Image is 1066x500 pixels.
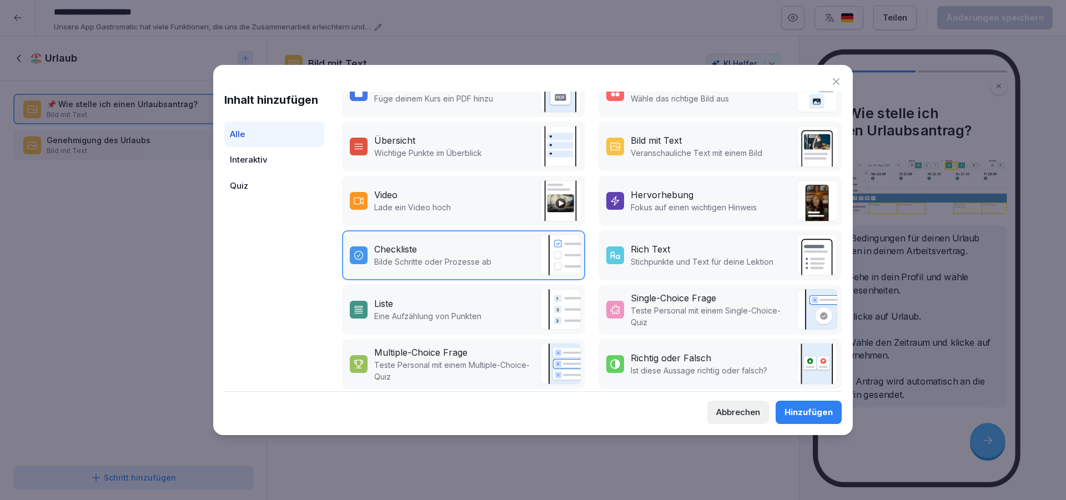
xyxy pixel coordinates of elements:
[796,235,837,276] img: richtext.svg
[796,289,837,330] img: single_choice_quiz.svg
[631,243,670,256] div: Rich Text
[540,235,581,276] img: checklist.svg
[374,346,467,359] div: Multiple-Choice Frage
[224,147,324,173] div: Interaktiv
[374,297,393,310] div: Liste
[631,365,767,376] p: Ist diese Aussage richtig oder falsch?
[631,291,716,305] div: Single-Choice Frage
[716,406,760,418] div: Abbrechen
[540,126,581,167] img: overview.svg
[631,305,791,328] p: Teste Personal mit einem Single-Choice-Quiz
[796,344,837,385] img: true_false.svg
[540,180,581,221] img: video.png
[540,344,581,385] img: quiz.svg
[776,401,842,424] button: Hinzufügen
[796,72,837,113] img: image_quiz.svg
[540,72,581,113] img: pdf_embed.svg
[374,359,534,382] p: Teste Personal mit einem Multiple-Choice-Quiz
[224,122,324,148] div: Alle
[374,256,491,267] p: Bilde Schritte oder Prozesse ab
[631,147,762,159] p: Veranschauliche Text mit einem Bild
[631,201,757,213] p: Fokus auf einen wichtigen Hinweis
[374,134,415,147] div: Übersicht
[785,406,833,418] div: Hinzufügen
[374,147,482,159] p: Wichtige Punkte im Überblick
[631,93,729,104] p: Wähle das richtige Bild aus
[707,401,769,424] button: Abbrechen
[631,351,711,365] div: Richtig oder Falsch
[796,126,837,167] img: text_image.png
[540,289,581,330] img: list.svg
[631,134,682,147] div: Bild mit Text
[796,180,837,221] img: callout.png
[374,188,398,201] div: Video
[374,201,451,213] p: Lade ein Video hoch
[224,92,324,108] h1: Inhalt hinzufügen
[374,93,493,104] p: Füge deinem Kurs ein PDF hinzu
[631,256,773,267] p: Stichpunkte und Text für deine Lektion
[224,173,324,199] div: Quiz
[374,310,481,322] p: Eine Aufzählung von Punkten
[374,243,417,256] div: Checkliste
[631,188,693,201] div: Hervorhebung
